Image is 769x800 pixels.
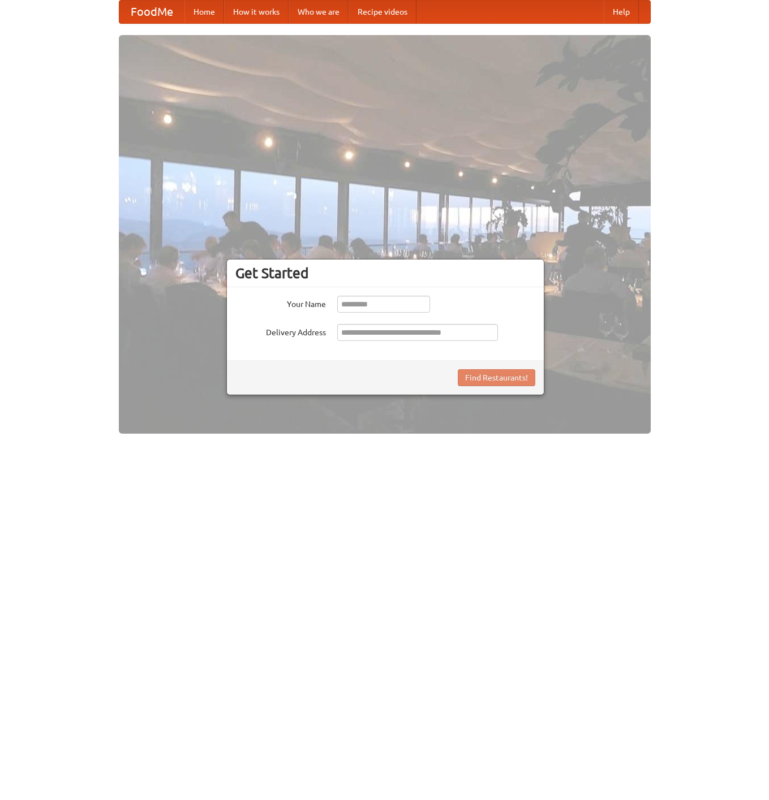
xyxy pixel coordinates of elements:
[119,1,184,23] a: FoodMe
[235,265,535,282] h3: Get Started
[458,369,535,386] button: Find Restaurants!
[235,324,326,338] label: Delivery Address
[224,1,289,23] a: How it works
[349,1,416,23] a: Recipe videos
[184,1,224,23] a: Home
[604,1,639,23] a: Help
[235,296,326,310] label: Your Name
[289,1,349,23] a: Who we are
